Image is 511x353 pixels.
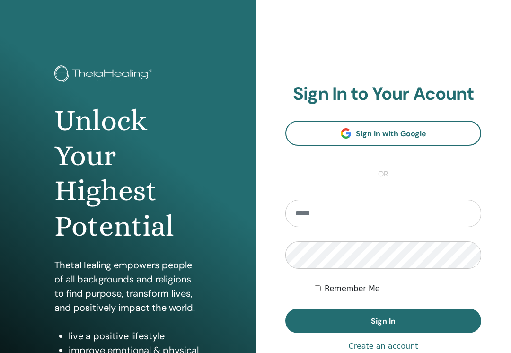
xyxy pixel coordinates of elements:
[356,129,426,139] span: Sign In with Google
[325,283,380,294] label: Remember Me
[69,329,201,343] li: live a positive lifestyle
[348,341,418,352] a: Create an account
[285,121,481,146] a: Sign In with Google
[373,168,393,180] span: or
[54,103,201,244] h1: Unlock Your Highest Potential
[371,316,396,326] span: Sign In
[315,283,481,294] div: Keep me authenticated indefinitely or until I manually logout
[285,309,481,333] button: Sign In
[285,83,481,105] h2: Sign In to Your Acount
[54,258,201,315] p: ThetaHealing empowers people of all backgrounds and religions to find purpose, transform lives, a...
